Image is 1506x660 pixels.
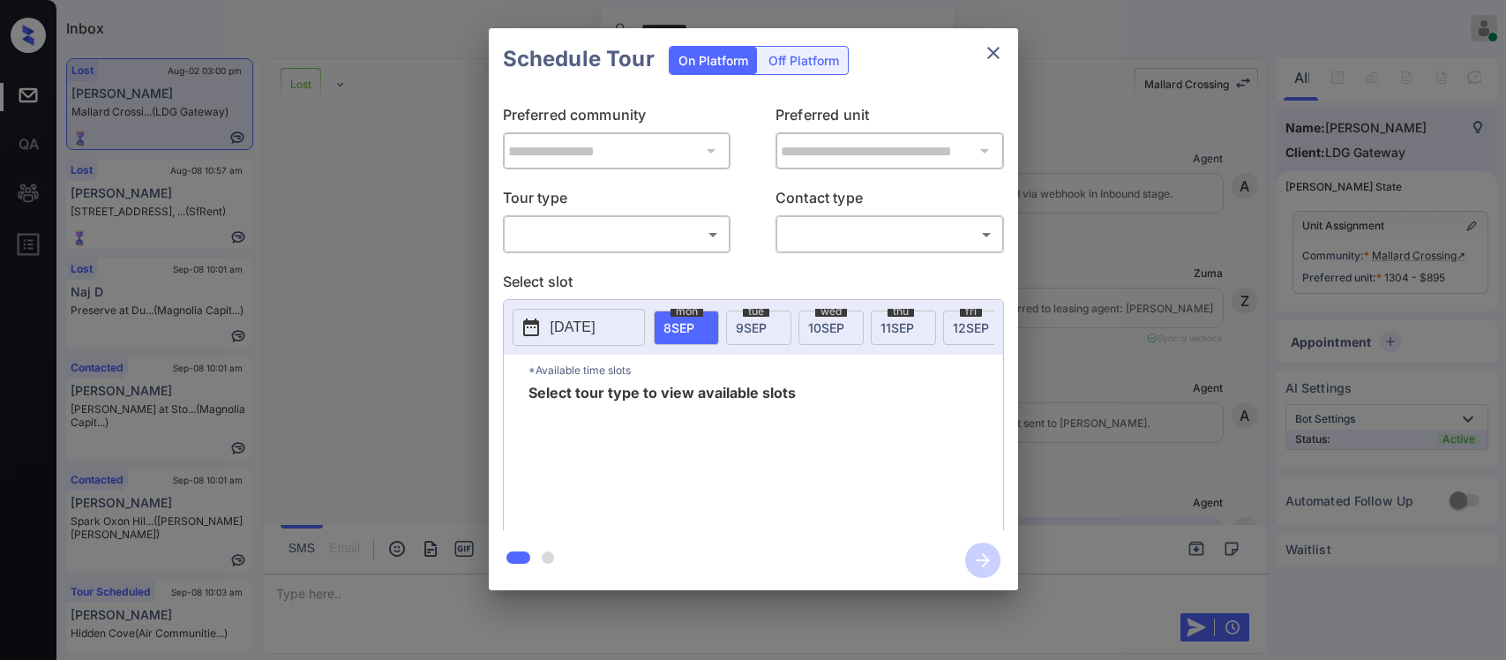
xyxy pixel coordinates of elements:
p: [DATE] [551,317,596,338]
span: 12 SEP [953,320,989,335]
div: date-select [798,311,864,345]
div: date-select [943,311,1008,345]
button: [DATE] [513,309,645,346]
h2: Schedule Tour [489,28,669,90]
p: *Available time slots [528,355,1003,386]
span: thu [888,306,914,317]
span: 10 SEP [808,320,844,335]
p: Tour type [503,187,731,215]
span: 11 SEP [880,320,914,335]
span: tue [743,306,769,317]
p: Preferred unit [775,104,1004,132]
span: fri [960,306,982,317]
div: On Platform [670,47,757,74]
button: close [976,35,1011,71]
span: Select tour type to view available slots [528,386,796,527]
span: wed [815,306,847,317]
div: date-select [726,311,791,345]
div: date-select [871,311,936,345]
span: 9 SEP [736,320,767,335]
div: Off Platform [760,47,848,74]
p: Contact type [775,187,1004,215]
span: 8 SEP [663,320,694,335]
div: date-select [654,311,719,345]
p: Select slot [503,271,1004,299]
span: mon [671,306,703,317]
p: Preferred community [503,104,731,132]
